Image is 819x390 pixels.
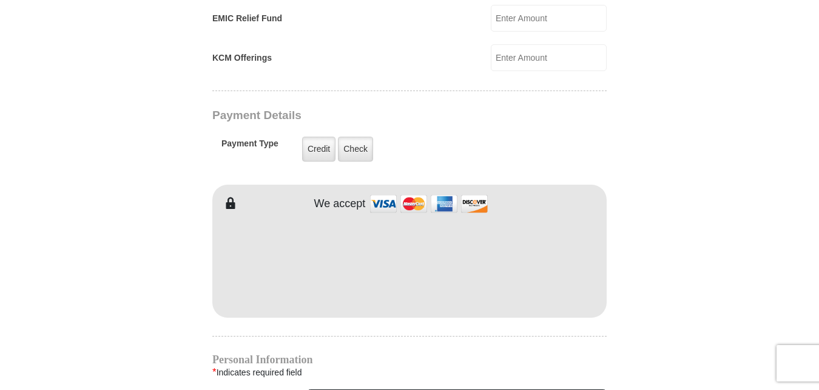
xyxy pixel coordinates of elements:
[491,44,607,71] input: Enter Amount
[302,137,335,162] label: Credit
[368,191,490,217] img: credit cards accepted
[212,364,607,380] div: Indicates required field
[491,5,607,32] input: Enter Amount
[212,12,282,25] label: EMIC Relief Fund
[212,109,522,123] h3: Payment Details
[212,355,607,364] h4: Personal Information
[212,52,272,64] label: KCM Offerings
[314,197,366,211] h4: We accept
[338,137,373,162] label: Check
[221,139,278,155] h5: Payment Type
